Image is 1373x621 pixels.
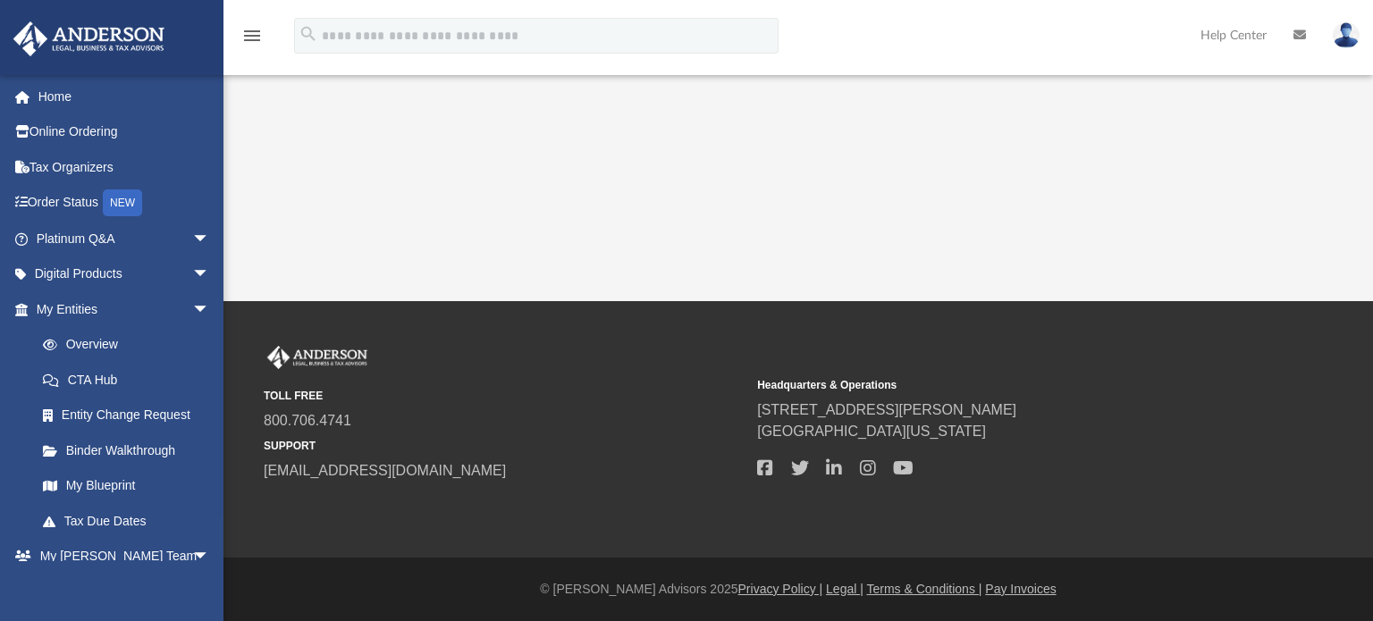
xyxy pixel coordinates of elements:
a: [EMAIL_ADDRESS][DOMAIN_NAME] [264,463,506,478]
img: User Pic [1333,22,1360,48]
a: Pay Invoices [985,582,1056,596]
a: My [PERSON_NAME] Teamarrow_drop_down [13,539,228,575]
a: Order StatusNEW [13,185,237,222]
div: © [PERSON_NAME] Advisors 2025 [223,580,1373,599]
a: CTA Hub [25,362,237,398]
a: My Entitiesarrow_drop_down [13,291,237,327]
small: SUPPORT [264,438,745,454]
a: Terms & Conditions | [867,582,982,596]
a: menu [241,34,263,46]
small: TOLL FREE [264,388,745,404]
a: Legal | [826,582,863,596]
a: Platinum Q&Aarrow_drop_down [13,221,237,256]
a: Overview [25,327,237,363]
span: arrow_drop_down [192,539,228,575]
img: Anderson Advisors Platinum Portal [8,21,170,56]
div: NEW [103,189,142,216]
small: Headquarters & Operations [757,377,1238,393]
a: 800.706.4741 [264,413,351,428]
span: arrow_drop_down [192,291,228,328]
a: Digital Productsarrow_drop_down [13,256,237,292]
a: Binder Walkthrough [25,432,237,468]
i: search [299,24,318,44]
a: Home [13,79,237,114]
a: Entity Change Request [25,398,237,433]
a: Privacy Policy | [738,582,823,596]
a: [GEOGRAPHIC_DATA][US_STATE] [757,424,986,439]
a: Tax Organizers [13,149,237,185]
i: menu [241,25,263,46]
span: arrow_drop_down [192,256,228,293]
span: arrow_drop_down [192,221,228,257]
a: Online Ordering [13,114,237,150]
a: Tax Due Dates [25,503,237,539]
a: My Blueprint [25,468,228,504]
a: [STREET_ADDRESS][PERSON_NAME] [757,402,1016,417]
img: Anderson Advisors Platinum Portal [264,346,371,369]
